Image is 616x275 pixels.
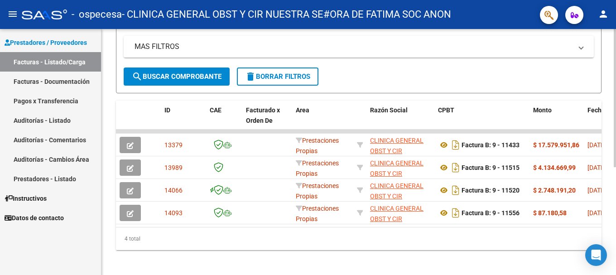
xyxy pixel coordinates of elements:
span: [DATE] [587,209,606,217]
span: CLINICA GENERAL OBST Y CIR NUESTRA SE#ORA DE FATIMA SOC ANON [370,205,423,253]
button: Buscar Comprobante [124,68,230,86]
mat-icon: delete [245,71,256,82]
strong: Factura B: 9 - 11520 [462,187,520,194]
span: Prestaciones Propias [296,182,339,200]
div: 33554837919 [370,181,431,200]
div: 4 total [116,227,602,250]
datatable-header-cell: ID [161,101,206,140]
span: 14093 [164,209,183,217]
span: Razón Social [370,106,408,114]
div: 33554837919 [370,158,431,177]
span: CLINICA GENERAL OBST Y CIR NUESTRA SE#ORA DE FATIMA SOC ANON [370,182,423,231]
datatable-header-cell: Area [292,101,353,140]
div: 33554837919 [370,135,431,154]
span: - ospecesa [72,5,122,24]
mat-panel-title: MAS FILTROS [135,42,572,52]
span: - CLINICA GENERAL OBST Y CIR NUESTRA SE#ORA DE FATIMA SOC ANON [122,5,451,24]
span: CAE [210,106,221,114]
span: Area [296,106,309,114]
i: Descargar documento [450,138,462,152]
span: Prestadores / Proveedores [5,38,87,48]
i: Descargar documento [450,183,462,198]
span: CPBT [438,106,454,114]
strong: $ 2.748.191,20 [533,187,576,194]
strong: $ 87.180,58 [533,209,567,217]
datatable-header-cell: Razón Social [366,101,434,140]
datatable-header-cell: Monto [529,101,584,140]
i: Descargar documento [450,160,462,175]
span: CLINICA GENERAL OBST Y CIR NUESTRA SE#ORA DE FATIMA SOC ANON [370,137,423,185]
datatable-header-cell: Facturado x Orden De [242,101,292,140]
span: [DATE] [587,141,606,149]
span: Borrar Filtros [245,72,310,81]
i: Descargar documento [450,206,462,220]
div: 33554837919 [370,203,431,222]
mat-icon: search [132,71,143,82]
span: Instructivos [5,193,47,203]
button: Borrar Filtros [237,68,318,86]
span: Facturado x Orden De [246,106,280,124]
span: Buscar Comprobante [132,72,221,81]
span: Prestaciones Propias [296,159,339,177]
span: 13379 [164,141,183,149]
datatable-header-cell: CAE [206,101,242,140]
strong: Factura B: 9 - 11556 [462,209,520,217]
span: Datos de contacto [5,213,64,223]
strong: $ 4.134.669,99 [533,164,576,171]
mat-icon: person [598,9,609,19]
mat-icon: menu [7,9,18,19]
strong: $ 17.579.951,86 [533,141,579,149]
strong: Factura B: 9 - 11433 [462,141,520,149]
mat-expansion-panel-header: MAS FILTROS [124,36,594,58]
span: [DATE] [587,187,606,194]
span: 14066 [164,187,183,194]
div: Open Intercom Messenger [585,244,607,266]
datatable-header-cell: CPBT [434,101,529,140]
span: Prestaciones Propias [296,137,339,154]
span: [DATE] [587,164,606,171]
strong: Factura B: 9 - 11515 [462,164,520,171]
span: ID [164,106,170,114]
span: Monto [533,106,552,114]
span: CLINICA GENERAL OBST Y CIR NUESTRA SE#ORA DE FATIMA SOC ANON [370,159,423,208]
span: Prestaciones Propias [296,205,339,222]
span: 13989 [164,164,183,171]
